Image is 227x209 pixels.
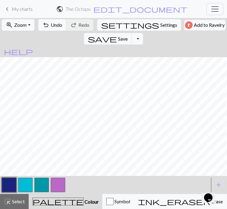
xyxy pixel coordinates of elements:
span: ink_eraser [138,197,210,206]
button: SettingsSettings [97,19,181,31]
span: keyboard_arrow_left [4,5,11,13]
img: Ravelry [185,21,193,29]
span: add [215,181,222,189]
button: Undo [38,19,66,31]
span: zoom_in [6,21,13,29]
span: Zoom [14,22,27,28]
button: Zoom [2,19,34,31]
iframe: chat widget [202,185,221,203]
button: Colour [29,194,102,209]
h2: The Octopus Sweater DRAFT / The Octopus Sweater DRAFT [66,6,91,12]
span: highlight_alt [4,197,11,206]
i: Settings [101,21,159,29]
button: Erase [134,194,227,209]
span: Symbol [113,198,130,204]
button: Add to Ravelry [184,20,225,30]
span: settings [101,21,159,29]
button: Toggle navigation [206,3,223,15]
span: help [4,47,33,56]
span: Select [11,198,25,204]
span: Colour [84,199,99,204]
span: public [56,5,63,13]
span: Save [118,36,128,41]
span: save [88,35,117,43]
span: Settings [160,21,177,29]
span: Add to Ravelry [194,21,225,29]
a: My charts [4,4,33,14]
span: Undo [51,22,62,28]
span: edit_document [93,5,187,13]
span: My charts [12,6,33,12]
button: Symbol [102,194,134,209]
button: Save [84,33,132,45]
span: palette [33,197,83,206]
span: undo [42,21,50,29]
